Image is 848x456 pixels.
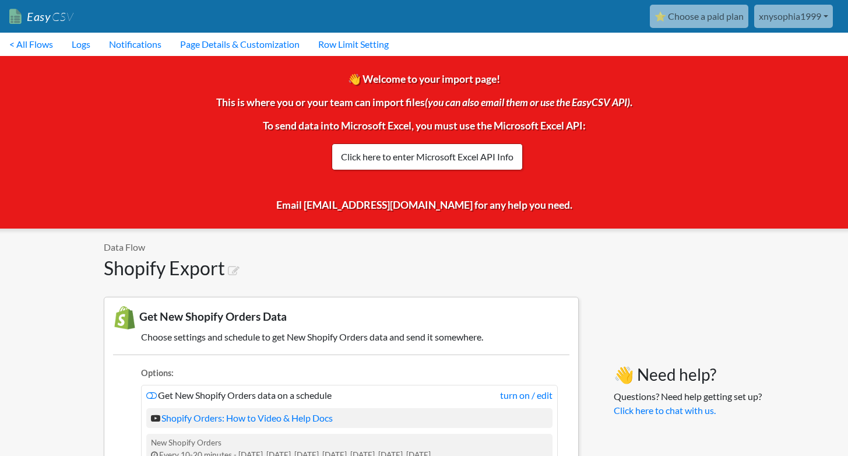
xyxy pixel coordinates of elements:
h3: 👋 Need help? [614,365,762,385]
a: Notifications [100,33,171,56]
h5: Choose settings and schedule to get New Shopify Orders data and send it somewhere. [113,331,569,342]
a: Logs [62,33,100,56]
a: EasyCSV [9,5,73,29]
a: Page Details & Customization [171,33,309,56]
li: Options: [141,367,558,383]
img: New Shopify Orders [113,306,136,329]
h1: Shopify Export [104,257,579,279]
p: Data Flow [104,240,579,254]
a: ⭐ Choose a paid plan [650,5,748,28]
a: Click here to chat with us. [614,405,716,416]
a: Click here to enter Microsoft Excel API Info [332,143,523,170]
h3: Get New Shopify Orders Data [113,306,569,329]
a: Shopify Orders: How to Video & Help Docs [151,412,333,423]
a: turn on / edit [500,388,553,402]
span: 👋 Welcome to your import page! This is where you or your team can import files . To send data int... [216,73,632,211]
span: CSV [51,9,73,24]
i: (you can also email them or use the EasyCSV API) [425,96,630,108]
a: Row Limit Setting [309,33,398,56]
p: Questions? Need help getting set up? [614,390,762,418]
a: xnysophia1999 [754,5,833,28]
